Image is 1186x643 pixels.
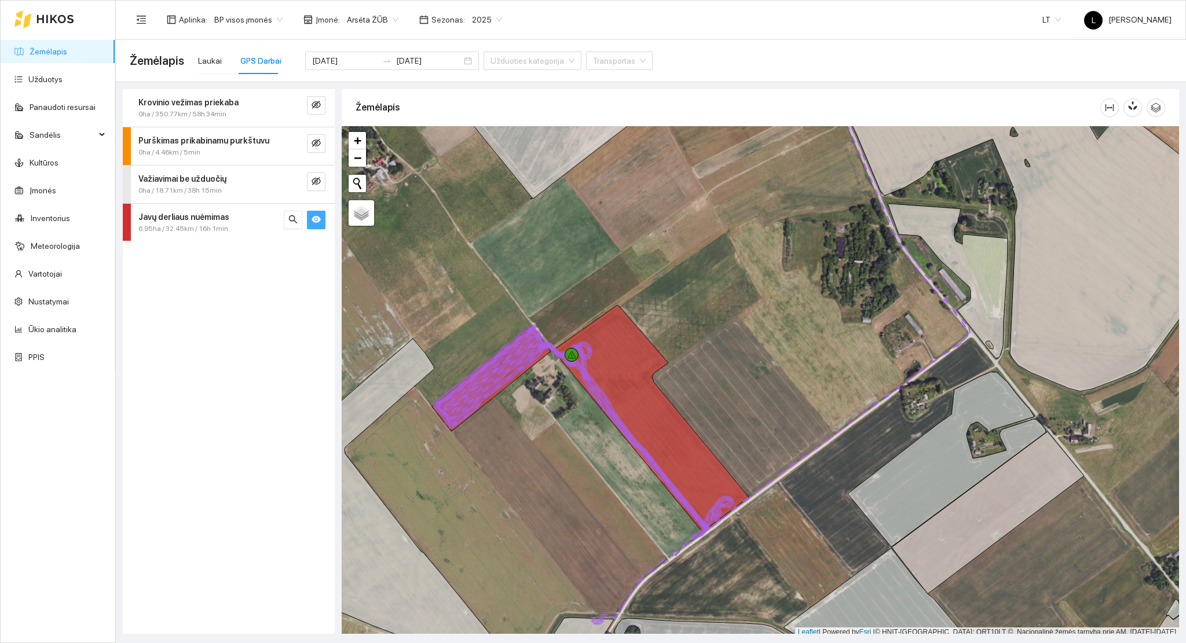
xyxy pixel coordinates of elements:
[312,138,321,149] span: eye-invisible
[1092,11,1096,30] span: L
[312,215,321,226] span: eye
[214,11,283,28] span: BP visos įmonės
[349,132,366,149] a: Zoom in
[312,54,378,67] input: Pradžios data
[136,14,147,25] span: menu-fold
[798,628,819,636] a: Leaflet
[31,214,70,223] a: Inventorius
[349,200,374,226] a: Layers
[312,100,321,111] span: eye-invisible
[307,96,325,115] button: eye-invisible
[138,212,229,222] strong: Javų derliaus nuėmimas
[138,109,226,120] span: 0ha / 350.77km / 58h 34min
[123,204,335,241] div: Javų derliaus nuėmimas6.95ha / 32.45km / 16h 1minsearcheye
[431,13,465,26] span: Sezonas :
[167,15,176,24] span: layout
[138,223,228,234] span: 6.95ha / 32.45km / 16h 1min
[307,134,325,153] button: eye-invisible
[347,11,398,28] span: Arsėta ŽŪB
[312,177,321,188] span: eye-invisible
[1101,103,1118,112] span: column-width
[123,89,335,127] div: Krovinio vežimas priekaba0ha / 350.77km / 58h 34mineye-invisible
[795,627,1179,637] div: | Powered by © HNIT-[GEOGRAPHIC_DATA]; ORT10LT ©, Nacionalinė žemės tarnyba prie AM, [DATE]-[DATE]
[1084,15,1172,24] span: [PERSON_NAME]
[138,174,226,183] strong: Važiavimai be užduočių
[30,186,56,195] a: Įmonės
[354,133,361,148] span: +
[303,15,313,24] span: shop
[138,98,239,107] strong: Krovinio vežimas priekaba
[284,211,302,229] button: search
[28,352,45,362] a: PPIS
[179,13,207,26] span: Aplinka :
[419,15,429,24] span: calendar
[130,52,184,70] span: Žemėlapis
[382,56,391,65] span: to
[307,172,325,191] button: eye-invisible
[288,215,298,226] span: search
[30,123,96,146] span: Sandėlis
[28,297,69,306] a: Nustatymai
[859,628,872,636] a: Esri
[382,56,391,65] span: swap-right
[198,54,222,67] div: Laukai
[30,102,96,112] a: Panaudoti resursai
[28,269,62,278] a: Vartotojai
[30,158,58,167] a: Kultūros
[472,11,502,28] span: 2025
[354,150,361,165] span: −
[130,8,153,31] button: menu-fold
[873,628,875,636] span: |
[349,149,366,167] a: Zoom out
[138,147,200,158] span: 0ha / 4.46km / 5min
[28,325,76,334] a: Ūkio analitika
[396,54,462,67] input: Pabaigos data
[316,13,340,26] span: Įmonė :
[356,91,1100,124] div: Žemėlapis
[307,211,325,229] button: eye
[138,136,269,145] strong: Purškimas prikabinamu purkštuvu
[138,185,222,196] span: 0ha / 18.71km / 38h 15min
[123,166,335,203] div: Važiavimai be užduočių0ha / 18.71km / 38h 15mineye-invisible
[31,241,80,251] a: Meteorologija
[123,127,335,165] div: Purškimas prikabinamu purkštuvu0ha / 4.46km / 5mineye-invisible
[30,47,67,56] a: Žemėlapis
[28,75,63,84] a: Užduotys
[240,54,281,67] div: GPS Darbai
[349,175,366,192] button: Initiate a new search
[1100,98,1119,117] button: column-width
[1042,11,1061,28] span: LT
